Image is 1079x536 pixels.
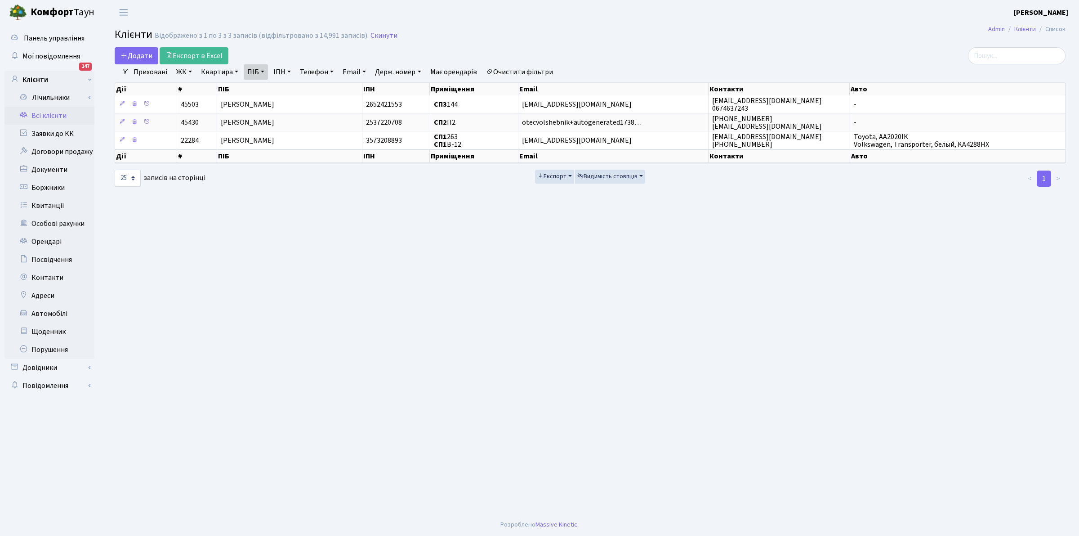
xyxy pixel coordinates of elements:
[115,170,205,187] label: записів на сторінці
[115,83,177,95] th: Дії
[988,24,1005,34] a: Admin
[434,132,447,142] b: СП1
[371,64,424,80] a: Держ. номер
[31,5,74,19] b: Комфорт
[850,83,1066,95] th: Авто
[4,125,94,143] a: Заявки до КК
[518,149,709,163] th: Email
[518,83,709,95] th: Email
[115,149,177,163] th: Дії
[4,29,94,47] a: Панель управління
[522,135,632,145] span: [EMAIL_ADDRESS][DOMAIN_NAME]
[4,359,94,377] a: Довідники
[577,172,638,181] span: Видимість стовпців
[430,149,518,163] th: Приміщення
[112,5,135,20] button: Переключити навігацію
[217,149,363,163] th: ПІБ
[4,107,94,125] a: Всі клієнти
[4,287,94,305] a: Адреси
[244,64,268,80] a: ПІБ
[575,170,645,184] button: Видимість стовпців
[537,172,566,181] span: Експорт
[522,117,642,127] span: otecvolshebnik+autogenerated1738…
[434,117,447,127] b: СП2
[712,132,822,149] span: [EMAIL_ADDRESS][DOMAIN_NAME] [PHONE_NUMBER]
[22,51,80,61] span: Мої повідомлення
[975,20,1079,39] nav: breadcrumb
[173,64,196,80] a: ЖК
[4,143,94,161] a: Договори продажу
[482,64,557,80] a: Очистити фільтри
[1037,171,1051,187] a: 1
[854,99,856,109] span: -
[1014,7,1068,18] a: [PERSON_NAME]
[115,27,152,42] span: Клієнти
[10,89,94,107] a: Лічильники
[181,99,199,109] span: 45503
[500,520,579,530] div: Розроблено .
[31,5,94,20] span: Таун
[854,117,856,127] span: -
[968,47,1066,64] input: Пошук...
[434,140,447,149] b: СП1
[712,96,822,113] span: [EMAIL_ADDRESS][DOMAIN_NAME] 0674637243
[4,47,94,65] a: Мої повідомлення147
[434,132,461,149] span: 263 В-12
[709,83,850,95] th: Контакти
[221,135,274,145] span: [PERSON_NAME]
[535,520,577,529] a: Massive Kinetic
[4,161,94,179] a: Документи
[221,117,274,127] span: [PERSON_NAME]
[4,341,94,359] a: Порушення
[221,99,274,109] span: [PERSON_NAME]
[535,170,574,184] button: Експорт
[115,47,158,64] a: Додати
[181,117,199,127] span: 45430
[296,64,337,80] a: Телефон
[362,83,430,95] th: ІПН
[177,83,217,95] th: #
[79,63,92,71] div: 147
[24,33,85,43] span: Панель управління
[4,179,94,197] a: Боржники
[120,51,152,61] span: Додати
[181,135,199,145] span: 22284
[366,99,402,109] span: 2652421553
[366,135,402,145] span: 3573208893
[712,114,822,131] span: [PHONE_NUMBER] [EMAIL_ADDRESS][DOMAIN_NAME]
[270,64,294,80] a: ІПН
[339,64,370,80] a: Email
[177,149,217,163] th: #
[115,170,141,187] select: записів на сторінці
[522,99,632,109] span: [EMAIL_ADDRESS][DOMAIN_NAME]
[155,32,369,40] div: Відображено з 1 по 3 з 3 записів (відфільтровано з 14,991 записів).
[427,64,481,80] a: Має орендарів
[160,47,228,64] a: Експорт в Excel
[9,4,27,22] img: logo.png
[366,117,402,127] span: 2537220708
[709,149,850,163] th: Контакти
[434,99,458,109] span: 144
[850,149,1066,163] th: Авто
[4,377,94,395] a: Повідомлення
[1014,8,1068,18] b: [PERSON_NAME]
[4,323,94,341] a: Щоденник
[434,99,447,109] b: СП3
[854,132,989,149] span: Toyota, AA2020IK Volkswagen, Transporter, белый, KA4288HX
[4,251,94,269] a: Посвідчення
[217,83,363,95] th: ПІБ
[197,64,242,80] a: Квартира
[362,149,430,163] th: ІПН
[4,233,94,251] a: Орендарі
[4,197,94,215] a: Квитанції
[4,215,94,233] a: Особові рахунки
[4,269,94,287] a: Контакти
[4,71,94,89] a: Клієнти
[370,32,397,40] a: Скинути
[1014,24,1036,34] a: Клієнти
[1036,24,1066,34] li: Список
[434,117,455,127] span: П2
[4,305,94,323] a: Автомобілі
[430,83,518,95] th: Приміщення
[130,64,171,80] a: Приховані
